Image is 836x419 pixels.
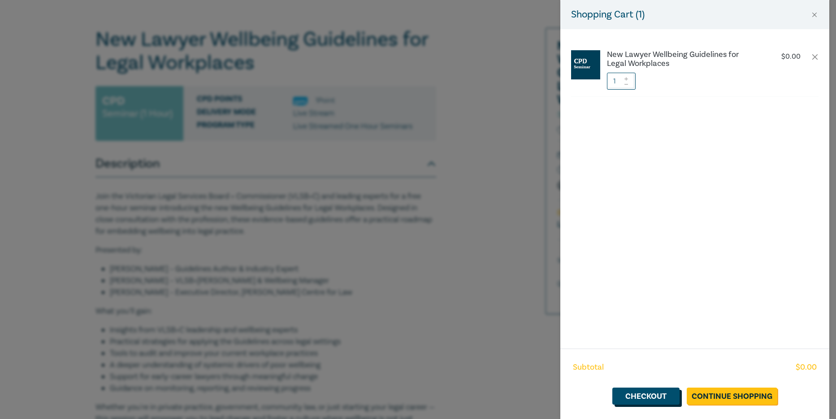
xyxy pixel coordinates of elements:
span: Subtotal [573,362,604,373]
a: Checkout [612,388,680,405]
a: New Lawyer Wellbeing Guidelines for Legal Workplaces [607,50,756,68]
input: 1 [607,73,636,90]
button: Close [810,11,819,19]
a: Continue Shopping [687,388,777,405]
span: $ 0.00 [796,362,817,373]
p: $ 0.00 [781,52,801,61]
h5: Shopping Cart ( 1 ) [571,7,645,22]
img: CPD%20Seminar.jpg [571,50,600,79]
